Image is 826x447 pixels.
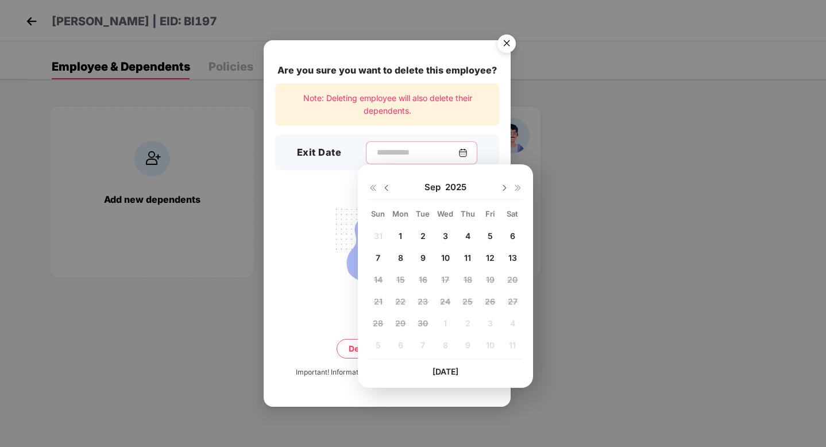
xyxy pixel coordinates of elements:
[433,367,458,376] span: [DATE]
[458,148,468,157] img: svg+xml;base64,PHN2ZyBpZD0iQ2FsZW5kYXItMzJ4MzIiIHhtbG5zPSJodHRwOi8vd3d3LnczLm9yZy8yMDAwL3N2ZyIgd2...
[508,253,517,263] span: 13
[398,253,403,263] span: 8
[510,231,515,241] span: 6
[337,339,438,359] button: Delete permanently
[413,209,433,219] div: Tue
[391,209,411,219] div: Mon
[491,29,522,60] button: Close
[275,83,499,126] div: Note: Deleting employee will also delete their dependents.
[486,253,495,263] span: 12
[297,145,342,160] h3: Exit Date
[376,253,380,263] span: 7
[275,63,499,78] div: Are you sure you want to delete this employee?
[445,182,466,193] span: 2025
[441,253,450,263] span: 10
[323,202,451,292] img: svg+xml;base64,PHN2ZyB4bWxucz0iaHR0cDovL3d3dy53My5vcmcvMjAwMC9zdmciIHdpZHRoPSIyMjQiIGhlaWdodD0iMT...
[420,231,426,241] span: 2
[435,209,456,219] div: Wed
[465,231,470,241] span: 4
[480,209,500,219] div: Fri
[368,183,377,192] img: svg+xml;base64,PHN2ZyB4bWxucz0iaHR0cDovL3d3dy53My5vcmcvMjAwMC9zdmciIHdpZHRoPSIxNiIgaGVpZ2h0PSIxNi...
[424,182,445,193] span: Sep
[296,367,478,378] div: Important! Information once deleted, can’t be recovered.
[491,29,523,61] img: svg+xml;base64,PHN2ZyB4bWxucz0iaHR0cDovL3d3dy53My5vcmcvMjAwMC9zdmciIHdpZHRoPSI1NiIgaGVpZ2h0PSI1Ni...
[500,183,509,192] img: svg+xml;base64,PHN2ZyBpZD0iRHJvcGRvd24tMzJ4MzIiIHhtbG5zPSJodHRwOi8vd3d3LnczLm9yZy8yMDAwL3N2ZyIgd2...
[514,183,523,192] img: svg+xml;base64,PHN2ZyB4bWxucz0iaHR0cDovL3d3dy53My5vcmcvMjAwMC9zdmciIHdpZHRoPSIxNiIgaGVpZ2h0PSIxNi...
[368,209,388,219] div: Sun
[488,231,493,241] span: 5
[464,253,471,263] span: 11
[382,183,391,192] img: svg+xml;base64,PHN2ZyBpZD0iRHJvcGRvd24tMzJ4MzIiIHhtbG5zPSJodHRwOi8vd3d3LnczLm9yZy8yMDAwL3N2ZyIgd2...
[458,209,478,219] div: Thu
[420,253,426,263] span: 9
[399,231,402,241] span: 1
[503,209,523,219] div: Sat
[443,231,448,241] span: 3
